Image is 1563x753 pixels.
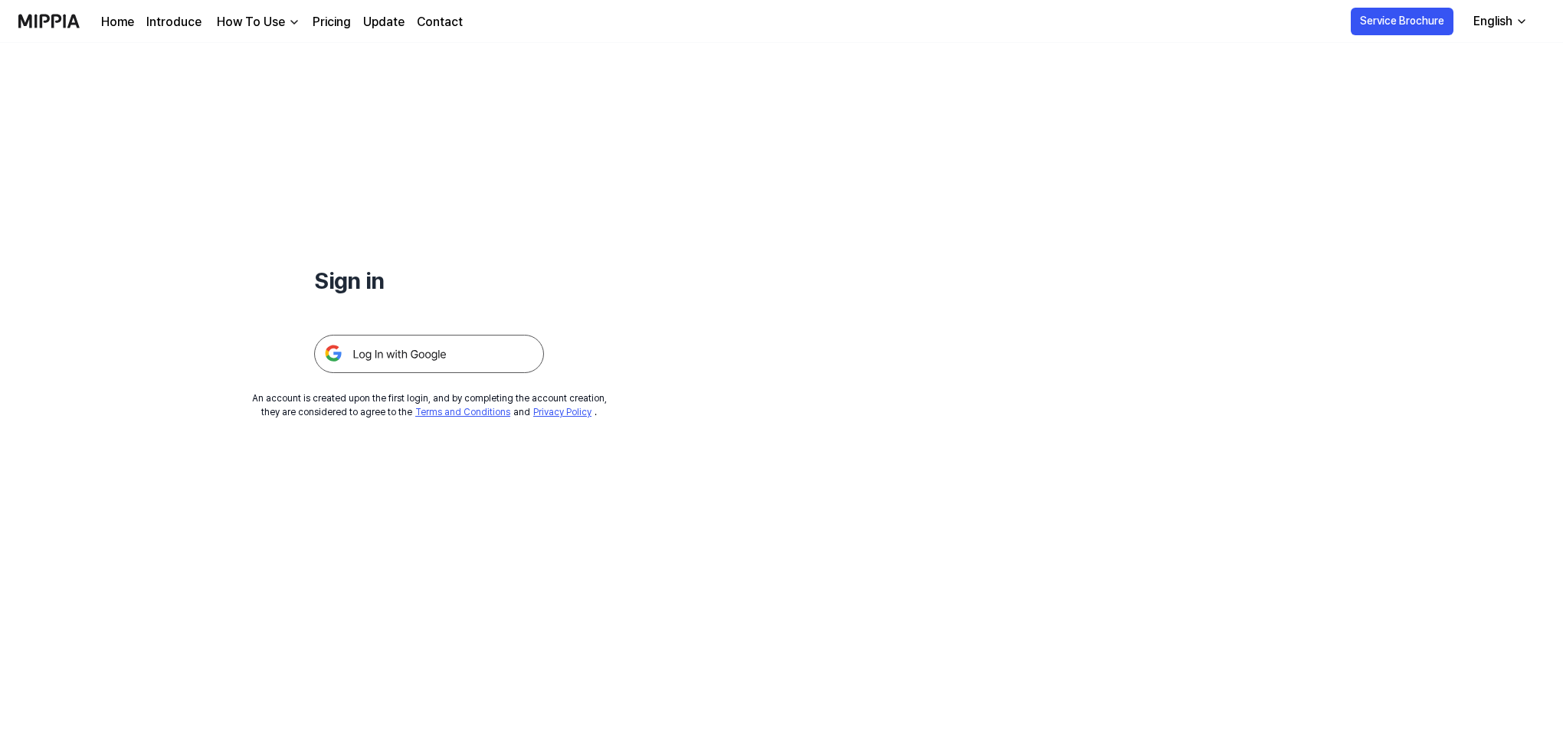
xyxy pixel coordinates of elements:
a: Update [363,13,405,31]
button: English [1461,6,1537,37]
a: Privacy Policy [533,407,591,417]
a: Contact [417,13,463,31]
button: How To Use [214,13,300,31]
button: Service Brochure [1351,8,1453,35]
a: Pricing [313,13,351,31]
a: Introduce [146,13,202,31]
img: 구글 로그인 버튼 [314,335,544,373]
div: English [1470,12,1515,31]
h1: Sign in [314,264,544,298]
img: down [288,16,300,28]
a: Terms and Conditions [415,407,510,417]
div: How To Use [214,13,288,31]
a: Home [101,13,134,31]
div: An account is created upon the first login, and by completing the account creation, they are cons... [252,391,607,419]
